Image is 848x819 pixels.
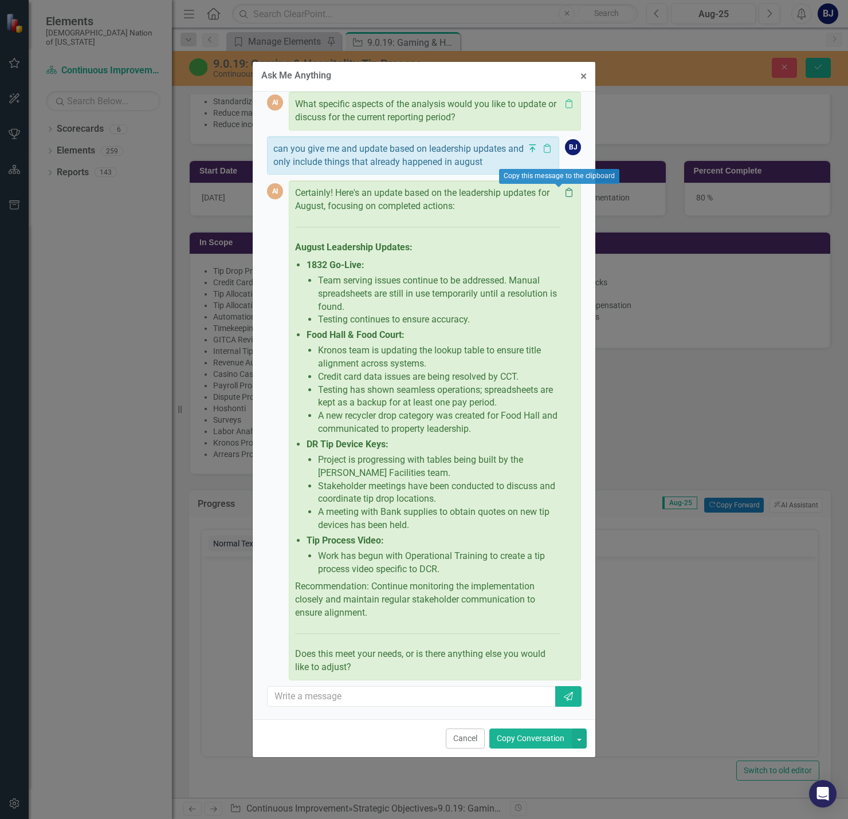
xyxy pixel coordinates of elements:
[318,344,560,371] p: Kronos team is updating the lookup table to ensure title alignment across systems.
[295,578,560,622] p: Recommendation: Continue monitoring the implementation closely and maintain regular stakeholder c...
[499,169,619,184] div: Copy this message to the clipboard
[809,780,837,808] div: Open Intercom Messenger
[318,274,560,314] p: Team serving issues continue to be addressed. Manual spreadsheets are still in use temporarily un...
[580,69,587,83] span: ×
[318,384,560,410] p: Testing has shown seamless operations; spreadsheets are kept as a backup for at least one pay per...
[318,506,560,532] p: A meeting with Bank supplies to obtain quotes on new tip devices has been held.
[318,371,560,384] p: Credit card data issues are being resolved by CCT.
[307,329,405,340] strong: Food Hall & Food Court:
[295,242,413,253] strong: August Leadership Updates:
[273,143,527,169] p: can you give me and update based on leadership updates and only include things that already happe...
[295,187,560,215] p: Certainly! Here's an update based on the leadership updates for August, focusing on completed act...
[295,98,560,124] p: What specific aspects of the analysis would you like to update or discuss for the current reporti...
[318,313,560,326] p: Testing continues to ensure accuracy.
[295,645,560,674] p: Does this meet your needs, or is there anything else you would like to adjust?
[318,550,560,576] li: Work has begun with Operational Training to create a tip process video specific to DCR.
[267,686,556,707] input: Write a message
[307,259,364,270] strong: 1832 Go-Live:
[446,729,485,749] button: Cancel
[307,535,384,546] strong: Tip Process Video:
[318,454,560,480] p: Project is progressing with tables being built by the [PERSON_NAME] Facilities team.
[307,439,388,450] strong: DR Tip Device Keys:
[565,139,581,155] div: BJ
[267,183,283,199] div: AI
[318,480,560,506] p: Stakeholder meetings have been conducted to discuss and coordinate tip drop locations.
[489,729,572,749] button: Copy Conversation
[318,409,560,436] p: A new recycler drop category was created for Food Hall and communicated to property leadership.
[261,70,331,81] div: Ask Me Anything
[267,94,283,111] div: AI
